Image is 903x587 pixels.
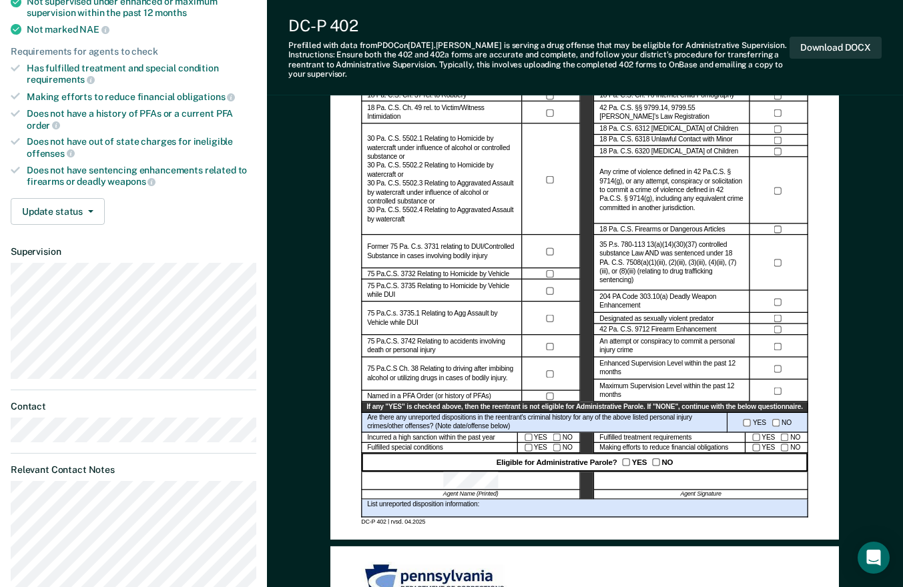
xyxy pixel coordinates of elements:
div: YES NO [745,443,808,454]
span: requirements [27,74,95,85]
div: Making efforts to reduce financial [27,91,256,103]
div: DC-P 402 [288,16,790,35]
span: offenses [27,148,75,159]
label: 18 Pa. C.S. Ch. 49 rel. to Victim/Witness Intimidation [367,104,516,122]
label: Enhanced Supervision Level within the past 12 months [600,360,744,378]
label: 18 Pa. C.S. 6320 [MEDICAL_DATA] of Children [600,147,739,156]
span: months [155,7,187,18]
label: 204 PA Code 303.10(a) Deadly Weapon Enhancement [600,293,744,312]
dt: Supervision [11,246,256,257]
div: Agent Name (Printed) [361,490,580,500]
label: Any crime of violence defined in 42 Pa.C.S. § 9714(g), or any attempt, conspiracy or solicitation... [600,169,744,213]
div: Fulfilled special conditions [361,443,517,454]
div: Does not have out of state charges for ineligible [27,136,256,159]
div: Making efforts to reduce financial obligations [594,443,746,454]
label: 18 Pa. C.S. Ch. 76 Internet Child Pornography [600,92,735,101]
label: 75 Pa.C.S. 3732 Relating to Homicide by Vehicle [367,270,509,279]
label: 30 Pa. C.S. 5502.1 Relating to Homicide by watercraft under influence of alcohol or controlled su... [367,135,516,224]
label: 18 Pa. C.S. Firearms or Dangerous Articles [600,225,725,234]
div: Has fulfilled treatment and special condition [27,63,256,85]
label: 42 Pa. C.S. §§ 9799.14, 9799.55 [PERSON_NAME]’s Law Registration [600,104,744,122]
label: 18 Pa. C.S. 6312 [MEDICAL_DATA] of Children [600,125,739,134]
label: Former 75 Pa. C.s. 3731 relating to DUI/Controlled Substance in cases involving bodily injury [367,243,516,261]
span: NAE [79,24,109,35]
label: 18 Pa. C.S. Ch. 37 rel. to Robbery [367,92,467,101]
div: YES NO [745,432,808,443]
label: An attempt or conspiracy to commit a personal injury crime [600,338,744,356]
div: Agent Signature [594,490,808,500]
div: Requirements for agents to check [11,46,256,57]
button: Download DOCX [790,37,882,59]
label: Designated as sexually violent predator [600,314,714,323]
div: Not marked [27,23,256,35]
label: 75 Pa.C.S Ch. 38 Relating to driving after imbibing alcohol or utilizing drugs in cases of bodily... [367,366,516,384]
span: obligations [177,91,235,102]
div: Eligible for Administrative Parole? YES NO [361,454,808,472]
div: If any "YES" is checked above, then the reentrant is not eligible for Administrative Parole. If "... [361,402,808,413]
label: 42 Pa. C.S. 9712 Firearm Enhancement [600,326,717,334]
div: List unreported disposition information: [361,500,808,518]
dt: Relevant Contact Notes [11,464,256,476]
div: Prefilled with data from PDOC on [DATE] . [PERSON_NAME] is serving a drug offense that may be eli... [288,41,790,79]
label: 75 Pa.C.S. 3735 Relating to Homicide by Vehicle while DUI [367,282,516,300]
dt: Contact [11,401,256,412]
div: Are there any unreported dispositions in the reentrant's criminal history for any of the above li... [361,413,727,432]
div: Open Intercom Messenger [858,542,890,574]
div: YES NO [728,413,809,432]
div: YES NO [518,432,581,443]
div: YES NO [518,443,581,454]
div: Does not have sentencing enhancements related to firearms or deadly [27,165,256,187]
div: DC-P 402 | rvsd. 04.2025 [361,518,808,526]
button: Update status [11,198,105,225]
label: 75 Pa.C.S. 3742 Relating to accidents involving death or personal injury [367,338,516,356]
span: weapons [107,176,156,187]
label: Maximum Supervision Level within the past 12 months [600,382,744,400]
label: 75 Pa.C.s. 3735.1 Relating to Agg Assault by Vehicle while DUI [367,310,516,328]
div: Fulfilled treatment requirements [594,432,746,443]
label: Named in a PFA Order (or history of PFAs) [367,392,491,401]
label: 18 Pa. C.S. 6318 Unlawful Contact with Minor [600,136,733,145]
div: Incurred a high sanction within the past year [361,432,517,443]
label: 35 P.s. 780-113 13(a)(14)(30)(37) controlled substance Law AND was sentenced under 18 PA. C.S. 75... [600,241,744,285]
div: Does not have a history of PFAs or a current PFA order [27,108,256,131]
